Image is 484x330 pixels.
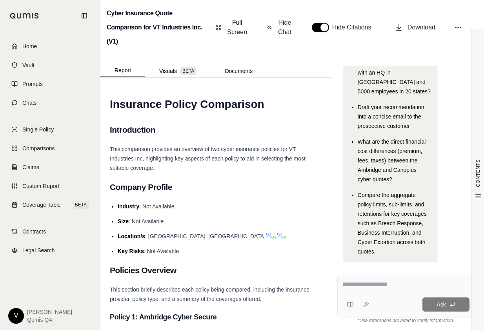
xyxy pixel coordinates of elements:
[422,297,469,312] button: Ask
[118,203,139,210] span: Industry
[408,23,435,32] span: Download
[358,139,426,182] span: What are the direct financial cost differences (premium, fees, taxes) between the Ambridge and Ca...
[264,15,296,40] button: Hide Chat
[5,242,95,259] a: Legal Search
[5,38,95,55] a: Home
[118,248,144,254] span: Key Risks
[144,248,179,254] span: : Not Available
[110,122,321,138] h2: Introduction
[358,192,427,255] span: Compare the aggregate policy limits, sub-limits, and retentions for key coverages such as Breach ...
[118,233,145,239] span: Location/s
[213,15,251,40] button: Full Screen
[5,75,95,93] a: Prompts
[22,126,54,133] span: Single Policy
[337,317,475,324] div: *Use references provided to verify information.
[211,65,267,77] button: Documents
[110,93,321,115] h1: Insurance Policy Comparison
[129,218,164,224] span: : Not Available
[22,61,35,69] span: Vault
[437,301,446,308] span: Ask
[277,18,293,37] span: Hide Chat
[22,80,43,88] span: Prompts
[110,146,306,171] span: This comparison provides an overview of two cyber insurance policies for VT Industries Inc, highl...
[5,57,95,74] a: Vault
[475,159,481,187] span: CONTENTS
[73,201,89,209] span: BETA
[358,104,424,129] span: Draft your recommendation into a concise email to the prospective customer
[5,140,95,157] a: Comparisons
[27,308,72,316] span: [PERSON_NAME]
[22,99,37,107] span: Chats
[100,64,145,77] button: Report
[139,203,174,210] span: : Not Available
[5,223,95,240] a: Contracts
[226,18,248,37] span: Full Screen
[275,233,277,239] span: ,
[27,316,72,324] span: Qumis QA
[22,163,39,171] span: Claims
[145,233,266,239] span: : [GEOGRAPHIC_DATA], [GEOGRAPHIC_DATA]
[22,201,61,209] span: Coverage Table
[110,179,321,195] h2: Company Profile
[22,228,46,235] span: Contracts
[22,182,59,190] span: Custom Report
[110,310,321,324] h3: Policy 1: Ambridge Cyber Secure
[145,65,211,77] button: Visuals
[78,9,91,22] button: Collapse sidebar
[5,121,95,138] a: Single Policy
[5,159,95,176] a: Claims
[392,20,439,35] button: Download
[5,177,95,195] a: Custom Report
[5,196,95,213] a: Coverage TableBETA
[22,42,37,50] span: Home
[107,6,206,49] h2: Cyber Insurance Quote Comparison for VT Industries Inc. (V1)
[10,13,39,19] img: Qumis Logo
[118,218,129,224] span: Size
[22,246,55,254] span: Legal Search
[332,23,376,32] span: Hide Citations
[8,308,24,324] div: V
[358,51,431,95] span: Which form is better for a private chemicals company with an HQ in [GEOGRAPHIC_DATA] and 5000 emp...
[22,144,55,152] span: Comparisons
[180,67,197,75] span: BETA
[110,286,309,302] span: This section briefly describes each policy being compared, including the insurance provider, poli...
[110,262,321,279] h2: Policies Overview
[5,94,95,111] a: Chats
